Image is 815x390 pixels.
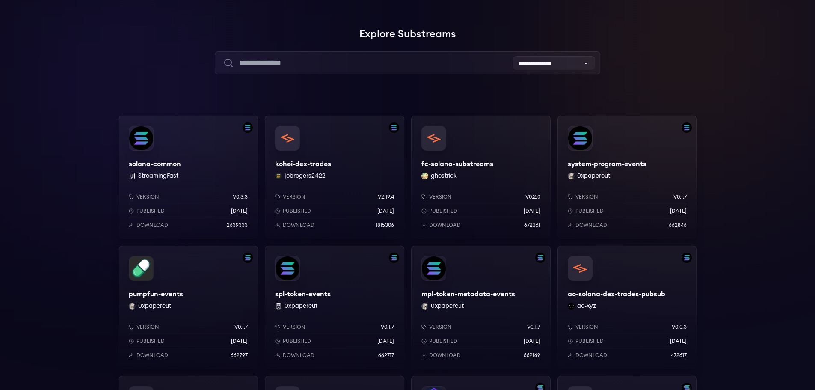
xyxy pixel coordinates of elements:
[265,116,404,239] a: Filter by solana networkkohei-dex-tradeskohei-dex-tradesjobrogers2422 jobrogers2422Versionv2.19.4...
[283,324,305,330] p: Version
[524,208,540,214] p: [DATE]
[429,352,461,359] p: Download
[231,352,248,359] p: 662797
[283,338,311,345] p: Published
[234,324,248,330] p: v0.1.7
[527,324,540,330] p: v0.1.7
[381,324,394,330] p: v0.1.7
[524,222,540,229] p: 672361
[411,246,551,369] a: Filter by solana networkmpl-token-metadata-eventsmpl-token-metadata-events0xpapercut 0xpapercutVe...
[557,246,697,369] a: Filter by solana networkao-solana-dex-trades-pubsubao-solana-dex-trades-pubsubao-xyz ao-xyzVersio...
[673,194,687,200] p: v0.1.7
[524,338,540,345] p: [DATE]
[119,116,258,239] a: Filter by solana networksolana-commonsolana-common StreamingFastVersionv0.3.3Published[DATE]Downl...
[389,253,399,263] img: Filter by solana network
[682,122,692,133] img: Filter by solana network
[525,194,540,200] p: v0.2.0
[575,352,607,359] p: Download
[575,208,604,214] p: Published
[670,208,687,214] p: [DATE]
[285,172,326,180] button: jobrogers2422
[231,208,248,214] p: [DATE]
[283,208,311,214] p: Published
[377,208,394,214] p: [DATE]
[557,116,697,239] a: Filter by solana networksystem-program-eventssystem-program-events0xpapercut 0xpapercutVersionv0....
[669,222,687,229] p: 662846
[136,324,159,330] p: Version
[575,338,604,345] p: Published
[136,352,168,359] p: Download
[136,194,159,200] p: Version
[136,338,165,345] p: Published
[429,222,461,229] p: Download
[429,208,457,214] p: Published
[378,194,394,200] p: v2.19.4
[138,302,171,310] button: 0xpapercut
[119,246,258,369] a: Filter by solana networkpumpfun-eventspumpfun-events0xpapercut 0xpapercutVersionv0.1.7Published[D...
[429,324,452,330] p: Version
[227,222,248,229] p: 2639333
[377,338,394,345] p: [DATE]
[429,194,452,200] p: Version
[283,194,305,200] p: Version
[265,246,404,369] a: Filter by solana networkspl-token-eventsspl-token-events 0xpapercutVersionv0.1.7Published[DATE]Do...
[672,324,687,330] p: v0.0.3
[285,302,317,310] button: 0xpapercut
[376,222,394,229] p: 1815306
[378,352,394,359] p: 662717
[577,302,596,310] button: ao-xyz
[243,253,253,263] img: Filter by solana network
[671,352,687,359] p: 472617
[429,338,457,345] p: Published
[283,352,314,359] p: Download
[431,172,457,180] button: ghostrick
[670,338,687,345] p: [DATE]
[575,324,598,330] p: Version
[431,302,464,310] button: 0xpapercut
[577,172,610,180] button: 0xpapercut
[682,253,692,263] img: Filter by solana network
[283,222,314,229] p: Download
[136,222,168,229] p: Download
[524,352,540,359] p: 662169
[575,222,607,229] p: Download
[231,338,248,345] p: [DATE]
[575,194,598,200] p: Version
[535,253,545,263] img: Filter by solana network
[119,26,697,43] h1: Explore Substreams
[389,122,399,133] img: Filter by solana network
[243,122,253,133] img: Filter by solana network
[233,194,248,200] p: v0.3.3
[411,116,551,239] a: fc-solana-substreamsfc-solana-substreamsghostrick ghostrickVersionv0.2.0Published[DATE]Download67...
[136,208,165,214] p: Published
[138,172,178,180] button: StreamingFast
